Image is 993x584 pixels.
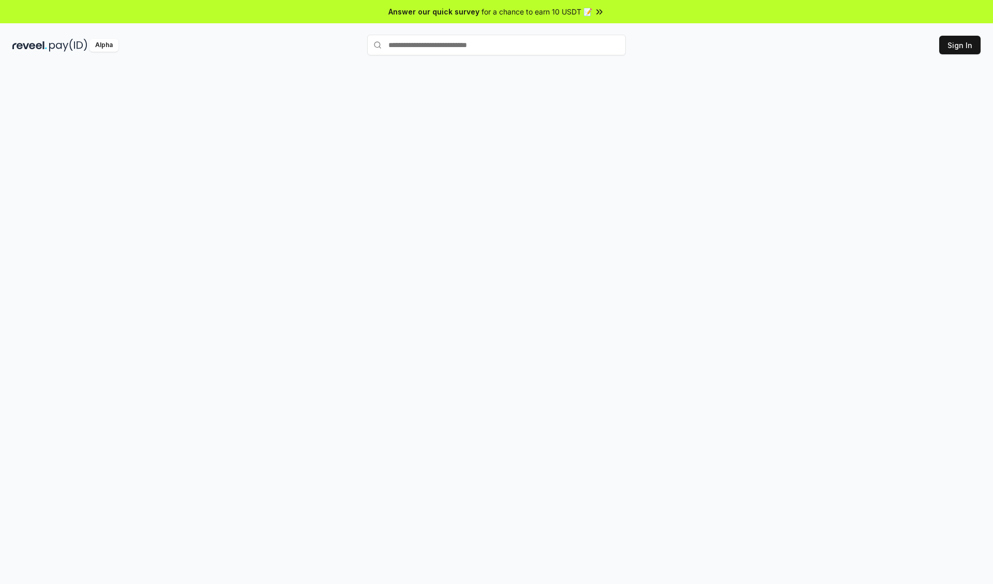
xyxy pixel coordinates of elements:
img: pay_id [49,39,87,52]
button: Sign In [939,36,981,54]
span: for a chance to earn 10 USDT 📝 [482,6,592,17]
span: Answer our quick survey [388,6,479,17]
div: Alpha [89,39,118,52]
img: reveel_dark [12,39,47,52]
